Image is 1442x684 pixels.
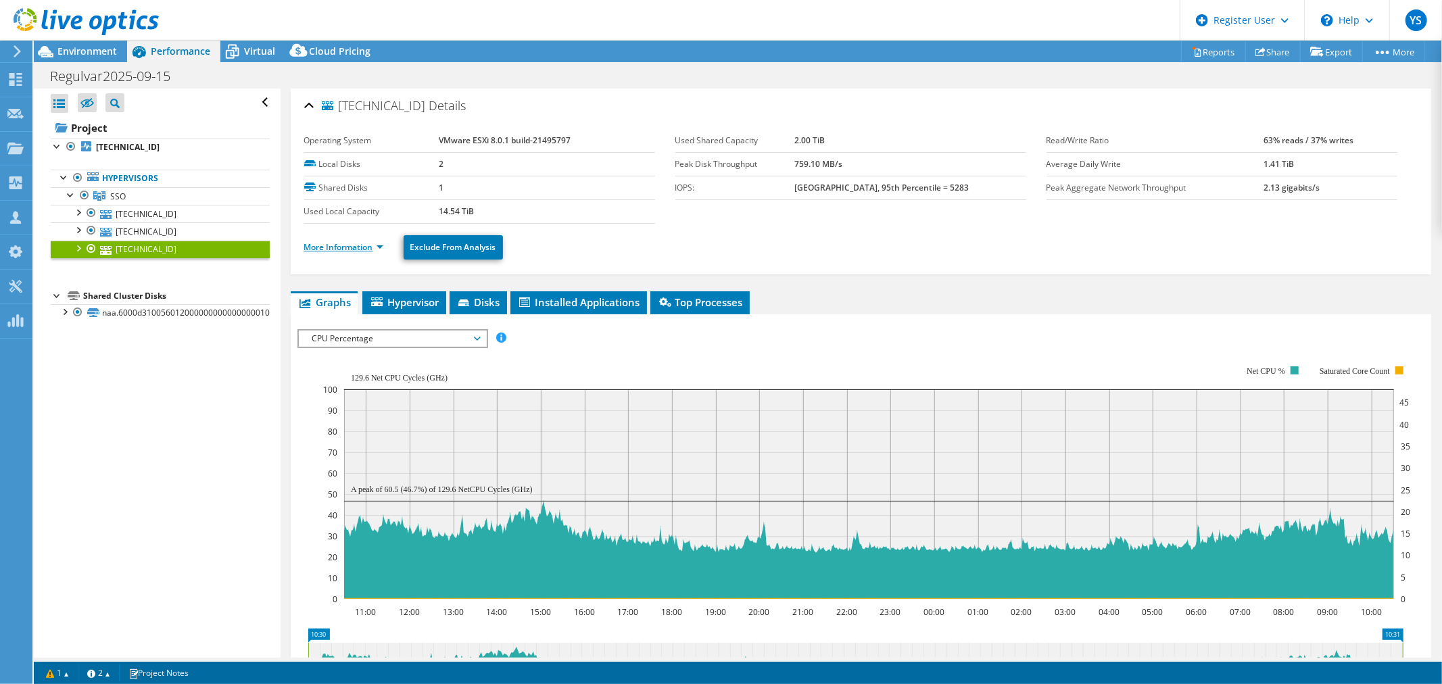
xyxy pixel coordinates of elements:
b: 14.54 TiB [439,205,474,217]
text: 50 [328,489,337,500]
text: 15 [1401,528,1410,539]
text: 40 [328,510,337,521]
text: 25 [1401,485,1410,496]
text: 10:00 [1361,606,1382,618]
text: 80 [328,426,337,437]
text: 0 [333,593,337,605]
div: Shared Cluster Disks [83,288,270,304]
text: 13:00 [443,606,464,618]
a: 2 [78,664,120,681]
text: 05:00 [1142,606,1163,618]
a: SSO [51,187,270,205]
label: Local Disks [304,157,439,171]
a: More [1362,41,1425,62]
svg: \n [1321,14,1333,26]
text: 5 [1401,572,1405,583]
text: 35 [1401,441,1410,452]
label: Used Shared Capacity [675,134,795,147]
text: 14:00 [486,606,507,618]
label: Average Daily Write [1047,157,1264,171]
span: Virtual [244,45,275,57]
span: Top Processes [657,295,743,309]
text: 90 [328,405,337,416]
b: 2.13 gigabits/s [1264,182,1320,193]
text: 20 [328,552,337,563]
text: 15:00 [530,606,551,618]
a: Export [1300,41,1363,62]
a: Share [1245,41,1301,62]
text: 129.6 Net CPU Cycles (GHz) [351,373,448,383]
a: More Information [304,241,383,253]
text: 08:00 [1273,606,1294,618]
text: 16:00 [574,606,595,618]
text: 40 [1399,419,1409,431]
span: YS [1405,9,1427,31]
b: VMware ESXi 8.0.1 build-21495797 [439,135,571,146]
h1: Regulvar2025-09-15 [44,69,191,84]
text: Saturated Core Count [1320,366,1391,376]
b: 1 [439,182,443,193]
text: 0 [1401,593,1405,605]
a: Project [51,117,270,139]
span: Cloud Pricing [309,45,370,57]
label: Peak Disk Throughput [675,157,795,171]
a: [TECHNICAL_ID] [51,139,270,156]
span: Disks [456,295,500,309]
b: [GEOGRAPHIC_DATA], 95th Percentile = 5283 [794,182,969,193]
span: Graphs [297,295,351,309]
text: 100 [323,384,337,395]
text: 10 [328,572,337,584]
text: 22:00 [836,606,857,618]
text: 11:00 [355,606,376,618]
text: 45 [1399,397,1409,408]
a: 1 [37,664,78,681]
text: 01:00 [967,606,988,618]
b: [TECHNICAL_ID] [96,141,160,153]
text: 17:00 [617,606,638,618]
b: 63% reads / 37% writes [1264,135,1354,146]
text: 60 [328,468,337,479]
text: A peak of 60.5 (46.7%) of 129.6 NetCPU Cycles (GHz) [351,485,533,494]
text: 30 [1401,462,1410,474]
text: 07:00 [1230,606,1251,618]
span: Environment [57,45,117,57]
b: 759.10 MB/s [794,158,842,170]
b: 1.41 TiB [1264,158,1295,170]
a: Hypervisors [51,170,270,187]
label: Used Local Capacity [304,205,439,218]
label: IOPS: [675,181,795,195]
label: Read/Write Ratio [1047,134,1264,147]
text: 70 [328,447,337,458]
label: Operating System [304,134,439,147]
text: 19:00 [705,606,726,618]
text: 23:00 [880,606,900,618]
text: 04:00 [1099,606,1120,618]
span: SSO [110,191,126,202]
a: [TECHNICAL_ID] [51,222,270,240]
a: [TECHNICAL_ID] [51,205,270,222]
a: naa.6000d310056012000000000000000010 [51,304,270,322]
text: 03:00 [1055,606,1076,618]
text: 00:00 [923,606,944,618]
text: 10 [1401,549,1410,561]
text: 30 [328,531,337,542]
text: 09:00 [1317,606,1338,618]
span: CPU Percentage [306,331,479,347]
span: Installed Applications [517,295,640,309]
text: 18:00 [661,606,682,618]
span: [TECHNICAL_ID] [322,99,426,113]
span: Performance [151,45,210,57]
text: 12:00 [399,606,420,618]
text: 21:00 [792,606,813,618]
a: Project Notes [119,664,198,681]
b: 2.00 TiB [794,135,825,146]
text: 02:00 [1011,606,1032,618]
label: Peak Aggregate Network Throughput [1047,181,1264,195]
a: Reports [1181,41,1246,62]
b: 2 [439,158,443,170]
text: 20 [1401,506,1410,518]
text: Net CPU % [1247,366,1285,376]
span: Details [429,97,466,114]
span: Hypervisor [369,295,439,309]
label: Shared Disks [304,181,439,195]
